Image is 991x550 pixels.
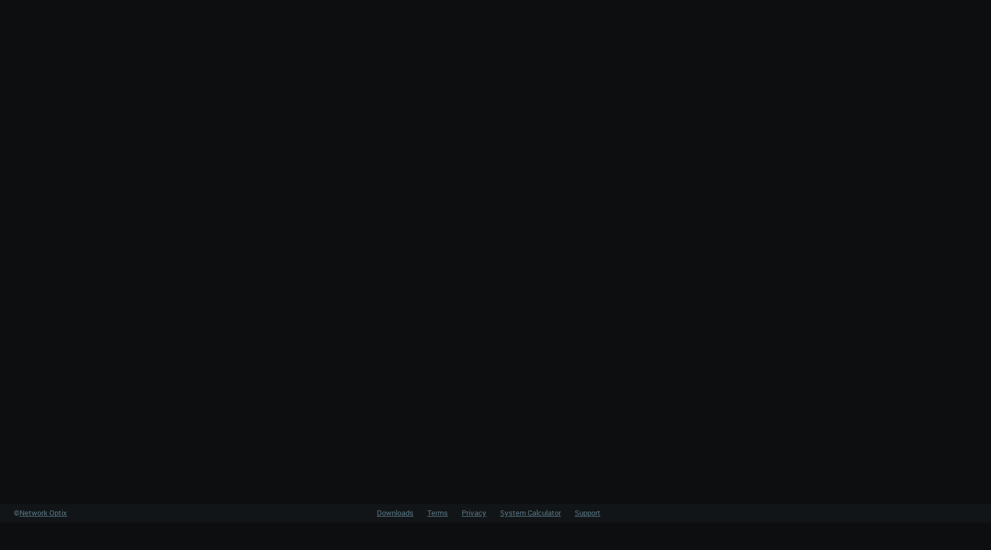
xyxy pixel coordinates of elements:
[14,508,67,519] a: ©Network Optix
[500,508,561,518] a: System Calculator
[575,508,600,518] a: Support
[427,508,448,518] a: Terms
[19,508,67,518] span: Network Optix
[462,508,486,518] a: Privacy
[377,508,413,518] a: Downloads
